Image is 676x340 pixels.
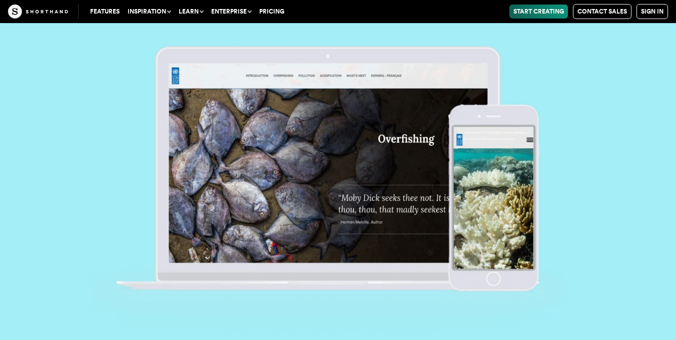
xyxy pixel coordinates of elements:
[573,4,631,19] a: Contact Sales
[124,5,175,19] button: Inspiration
[207,5,255,19] button: Enterprise
[255,5,288,19] a: Pricing
[86,5,124,19] a: Features
[8,5,68,19] img: The Craft
[175,5,207,19] button: Learn
[509,5,568,19] a: Start Creating
[636,4,668,19] a: Sign in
